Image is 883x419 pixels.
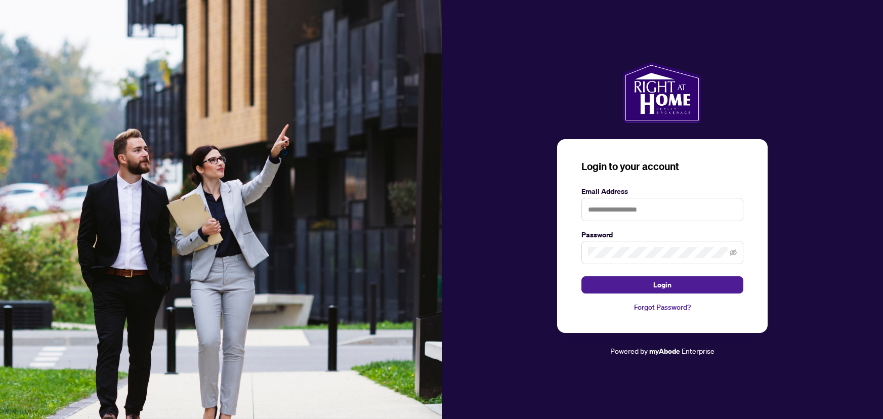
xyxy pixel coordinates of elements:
[649,346,680,357] a: myAbode
[682,346,714,355] span: Enterprise
[581,302,743,313] a: Forgot Password?
[610,346,648,355] span: Powered by
[581,229,743,240] label: Password
[730,249,737,256] span: eye-invisible
[623,62,701,123] img: ma-logo
[581,276,743,294] button: Login
[653,277,671,293] span: Login
[581,159,743,174] h3: Login to your account
[581,186,743,197] label: Email Address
